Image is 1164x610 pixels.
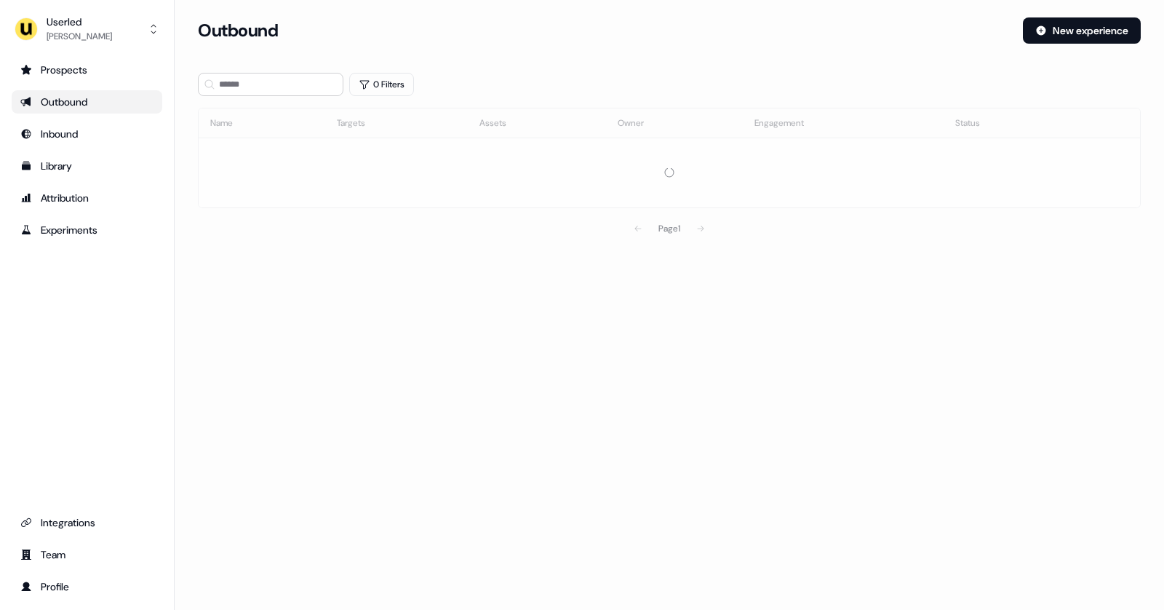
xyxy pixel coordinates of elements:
[20,191,154,205] div: Attribution
[198,20,278,41] h3: Outbound
[20,223,154,237] div: Experiments
[20,547,154,562] div: Team
[12,58,162,82] a: Go to prospects
[12,90,162,114] a: Go to outbound experience
[20,515,154,530] div: Integrations
[47,29,112,44] div: [PERSON_NAME]
[12,543,162,566] a: Go to team
[12,12,162,47] button: Userled[PERSON_NAME]
[12,218,162,242] a: Go to experiments
[12,122,162,146] a: Go to Inbound
[20,95,154,109] div: Outbound
[12,154,162,178] a: Go to templates
[349,73,414,96] button: 0 Filters
[12,186,162,210] a: Go to attribution
[1023,17,1141,44] button: New experience
[20,63,154,77] div: Prospects
[20,127,154,141] div: Inbound
[12,511,162,534] a: Go to integrations
[20,159,154,173] div: Library
[20,579,154,594] div: Profile
[12,575,162,598] a: Go to profile
[47,15,112,29] div: Userled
